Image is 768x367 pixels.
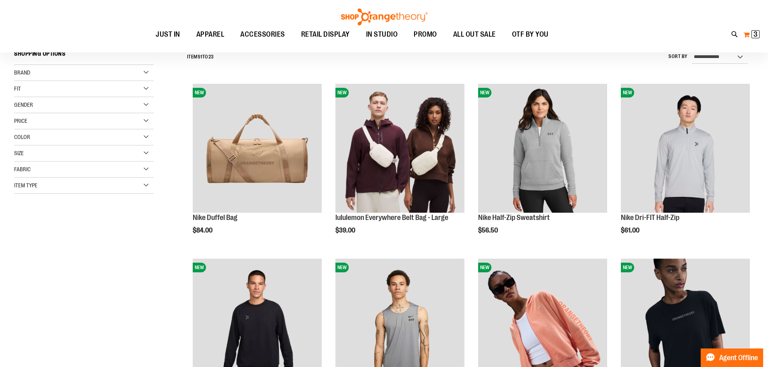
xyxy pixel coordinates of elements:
[668,53,688,60] label: Sort By
[478,263,491,272] span: NEW
[14,182,37,189] span: Item Type
[14,102,33,108] span: Gender
[14,85,21,92] span: Fit
[719,354,758,362] span: Agent Offline
[240,25,285,44] span: ACCESSORIES
[14,134,30,140] span: Color
[512,25,549,44] span: OTF BY YOU
[335,227,356,234] span: $39.00
[156,25,180,44] span: JUST IN
[621,214,679,222] a: Nike Dri-FIT Half-Zip
[14,166,31,172] span: Fabric
[621,227,641,234] span: $61.00
[340,8,429,25] img: Shop Orangetheory
[208,54,214,60] span: 23
[478,88,491,97] span: NEW
[196,25,225,44] span: APPAREL
[301,25,350,44] span: RETAIL DISPLAY
[621,84,750,214] a: Nike Dri-FIT Half-ZipNEW
[478,84,607,214] a: Nike Half-Zip SweatshirtNEW
[453,25,496,44] span: ALL OUT SALE
[621,88,634,97] span: NEW
[189,80,326,255] div: product
[617,80,754,255] div: product
[478,227,499,234] span: $56.50
[200,54,202,60] span: 1
[14,118,27,124] span: Price
[366,25,398,44] span: IN STUDIO
[193,88,206,97] span: NEW
[335,84,464,213] img: lululemon Everywhere Belt Bag - Large
[621,84,750,213] img: Nike Dri-FIT Half-Zip
[335,214,448,222] a: lululemon Everywhere Belt Bag - Large
[478,214,550,222] a: Nike Half-Zip Sweatshirt
[187,51,214,63] h2: Items to
[753,30,758,38] span: 3
[14,150,24,156] span: Size
[331,80,468,255] div: product
[14,69,30,76] span: Brand
[193,84,322,214] a: Nike Duffel BagNEW
[193,84,322,213] img: Nike Duffel Bag
[14,47,154,65] strong: Shopping Options
[193,214,237,222] a: Nike Duffel Bag
[701,348,763,367] button: Agent Offline
[335,88,349,97] span: NEW
[621,263,634,272] span: NEW
[193,227,214,234] span: $84.00
[335,263,349,272] span: NEW
[474,80,611,255] div: product
[478,84,607,213] img: Nike Half-Zip Sweatshirt
[414,25,437,44] span: PROMO
[335,84,464,214] a: lululemon Everywhere Belt Bag - LargeNEW
[193,263,206,272] span: NEW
